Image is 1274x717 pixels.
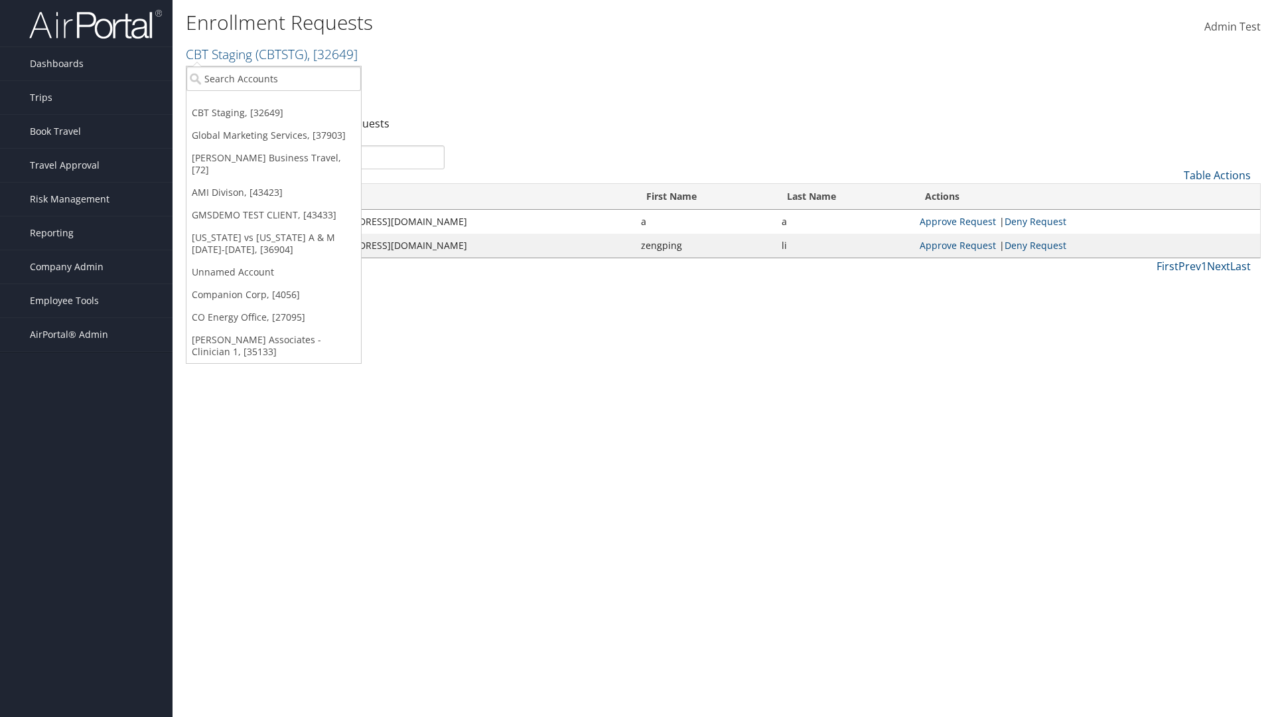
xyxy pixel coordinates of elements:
span: Dashboards [30,47,84,80]
td: | [913,210,1260,234]
td: [EMAIL_ADDRESS][DOMAIN_NAME] [305,210,634,234]
td: li [775,234,913,258]
a: Table Actions [1184,168,1251,183]
h1: Enrollment Requests [186,9,902,37]
span: Reporting [30,216,74,250]
span: Employee Tools [30,284,99,317]
span: Travel Approval [30,149,100,182]
a: [US_STATE] vs [US_STATE] A & M [DATE]-[DATE], [36904] [186,226,361,261]
td: a [634,210,775,234]
th: Last Name: activate to sort column ascending [775,184,913,210]
td: zengping [634,234,775,258]
a: Approve Request [920,239,996,252]
a: Admin Test [1204,7,1261,48]
th: Actions [913,184,1260,210]
a: Prev [1178,259,1201,274]
th: First Name: activate to sort column ascending [634,184,775,210]
a: 1 [1201,259,1207,274]
a: Approve Request [920,215,996,228]
a: Deny Request [1005,239,1066,252]
a: Companion Corp, [4056] [186,283,361,306]
a: [PERSON_NAME] Associates - Clinician 1, [35133] [186,329,361,363]
span: AirPortal® Admin [30,318,108,351]
a: Last [1230,259,1251,274]
a: Deny Request [1005,215,1066,228]
a: AMI Divison, [43423] [186,181,361,204]
span: , [ 32649 ] [307,45,358,63]
th: Email: activate to sort column ascending [305,184,634,210]
a: Unnamed Account [186,261,361,283]
span: Admin Test [1204,19,1261,34]
a: [PERSON_NAME] Business Travel, [72] [186,147,361,181]
input: Search Accounts [186,66,361,91]
a: CO Energy Office, [27095] [186,306,361,329]
td: | [913,234,1260,258]
a: GMSDEMO TEST CLIENT, [43433] [186,204,361,226]
a: CBT Staging [186,45,358,63]
a: First [1157,259,1178,274]
td: [EMAIL_ADDRESS][DOMAIN_NAME] [305,234,634,258]
a: CBT Staging, [32649] [186,102,361,124]
a: Global Marketing Services, [37903] [186,124,361,147]
td: a [775,210,913,234]
span: Book Travel [30,115,81,148]
span: ( CBTSTG ) [255,45,307,63]
span: Company Admin [30,250,104,283]
a: Next [1207,259,1230,274]
span: Risk Management [30,183,109,216]
span: Trips [30,81,52,114]
img: airportal-logo.png [29,9,162,40]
